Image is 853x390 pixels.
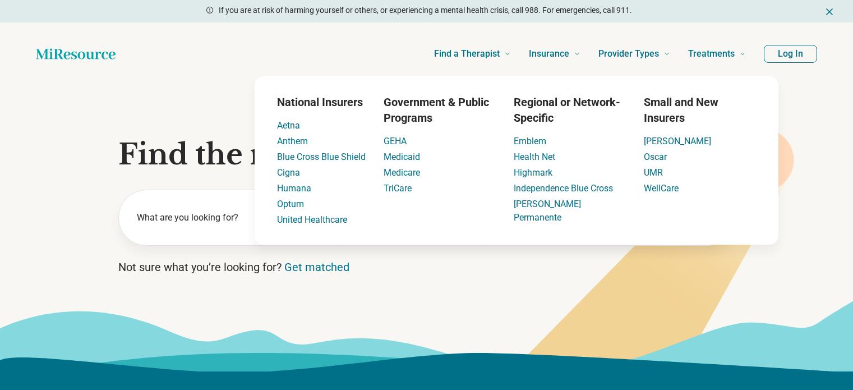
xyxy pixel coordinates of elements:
a: Treatments [688,31,746,76]
p: Not sure what you’re looking for? [118,259,735,275]
a: Cigna [277,167,300,178]
span: Provider Types [598,46,659,62]
span: Treatments [688,46,735,62]
a: Home page [36,43,116,65]
a: Health Net [514,152,555,162]
a: United Healthcare [277,214,347,225]
label: What are you looking for? [137,211,326,224]
p: If you are at risk of harming yourself or others, or experiencing a mental health crisis, call 98... [219,4,632,16]
a: Aetna [277,120,300,131]
a: GEHA [384,136,407,146]
button: Log In [764,45,817,63]
a: Blue Cross Blue Shield [277,152,366,162]
a: Humana [277,183,311,194]
span: Insurance [529,46,569,62]
a: Oscar [644,152,667,162]
h3: Small and New Insurers [644,94,756,126]
a: Highmark [514,167,552,178]
a: Provider Types [598,31,670,76]
h1: Find the right mental health care for you [118,138,735,172]
a: Optum [277,199,304,209]
a: WellCare [644,183,679,194]
a: Independence Blue Cross [514,183,613,194]
button: Dismiss [824,4,835,18]
a: Emblem [514,136,546,146]
div: Insurance [187,76,846,245]
a: Insurance [529,31,580,76]
h3: Regional or Network-Specific [514,94,626,126]
a: [PERSON_NAME] [644,136,711,146]
a: Medicare [384,167,420,178]
h3: Government & Public Programs [384,94,496,126]
a: Find a Therapist [434,31,511,76]
a: UMR [644,167,663,178]
h3: National Insurers [277,94,366,110]
a: Anthem [277,136,308,146]
span: Find a Therapist [434,46,500,62]
a: TriCare [384,183,412,194]
a: [PERSON_NAME] Permanente [514,199,581,223]
a: Medicaid [384,152,420,162]
a: Get matched [284,260,349,274]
